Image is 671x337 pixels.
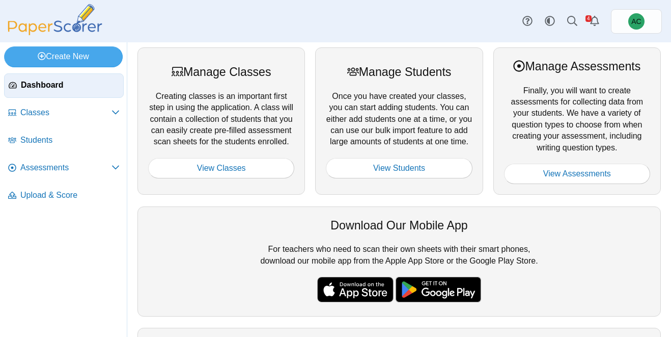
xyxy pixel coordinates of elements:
span: Classes [20,107,111,118]
div: Manage Assessments [504,58,650,74]
a: Classes [4,101,124,125]
a: Dashboard [4,73,124,98]
a: View Classes [148,158,294,178]
span: Assessments [20,162,111,173]
a: View Students [326,158,472,178]
span: Upload & Score [20,190,120,201]
a: Assessments [4,156,124,180]
span: Andrew Christman [628,13,645,30]
a: PaperScorer [4,28,106,37]
div: Download Our Mobile App [148,217,650,234]
div: Manage Classes [148,64,294,80]
a: Alerts [583,10,606,33]
span: Students [20,135,120,146]
div: Finally, you will want to create assessments for collecting data from your students. We have a va... [493,47,661,195]
span: Andrew Christman [631,18,641,25]
div: Manage Students [326,64,472,80]
div: For teachers who need to scan their own sheets with their smart phones, download our mobile app f... [137,206,661,317]
a: Upload & Score [4,184,124,208]
span: Dashboard [21,80,119,91]
a: View Assessments [504,164,650,184]
img: google-play-badge.png [396,277,481,302]
div: Creating classes is an important first step in using the application. A class will contain a coll... [137,47,305,195]
a: Andrew Christman [611,9,662,34]
a: Create New [4,46,123,67]
img: apple-store-badge.svg [317,277,394,302]
img: PaperScorer [4,4,106,35]
a: Students [4,128,124,153]
div: Once you have created your classes, you can start adding students. You can either add students on... [315,47,483,195]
